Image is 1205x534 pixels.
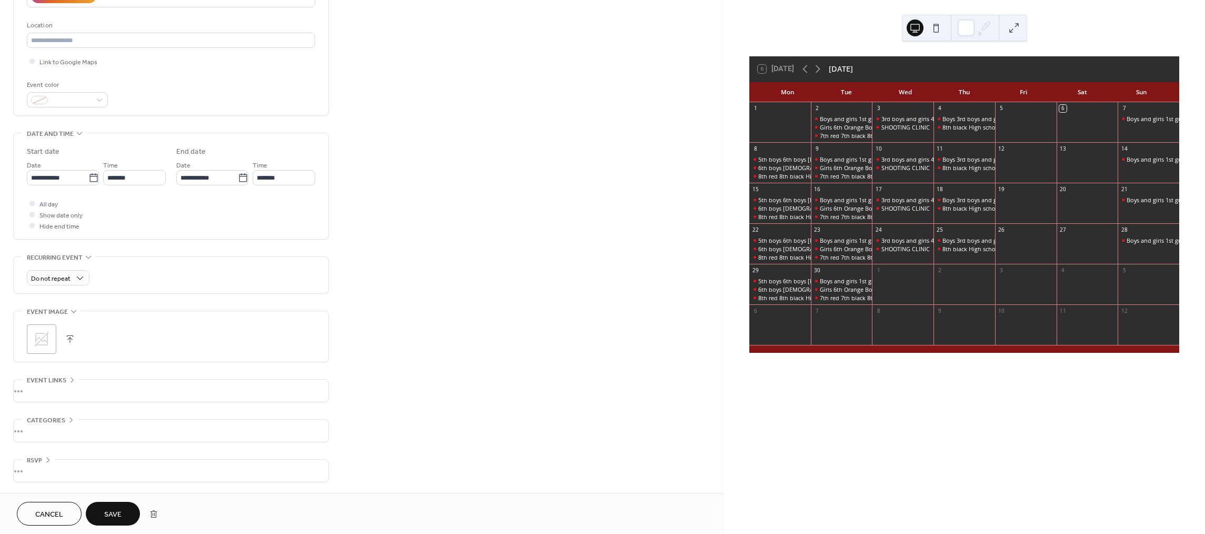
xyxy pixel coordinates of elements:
button: Save [86,502,140,526]
div: 8th red 8th black High school boys Practice [749,172,811,180]
div: 8th black High school boys Practice [933,164,995,172]
div: 8th red 8th black High school boys Practice [758,253,875,261]
div: Event color [27,80,106,91]
div: 7th red 7th black 8th red Practice [811,213,872,221]
div: Sat [1053,82,1112,102]
div: [DATE] [829,63,853,75]
div: ••• [14,460,328,482]
span: Date [27,160,41,171]
div: 8th black High school boys Practice [933,123,995,131]
div: 7th red 7th black 8th red Practice [811,172,872,180]
div: Girls 6th Orange Boys 6th red Boys 6th black Boys [820,245,953,253]
div: 8th red 8th black High school boys Practice [749,213,811,221]
div: Boys 3rd boys and girls 4th boys and girls 5th grade girls 5th boys Practice [933,196,995,204]
div: 29 [752,266,759,274]
div: Boys and girls 1st grade and 2nd grade 5U and 6U Practice [820,115,977,123]
div: 7th red 7th black 8th red Practice [811,132,872,140]
div: 22 [752,226,759,233]
div: 8th black High school boys Practice [933,245,995,253]
div: Girls 6th Orange Boys 6th white Boys 6th red Boys 6th black Boys 7th white Practice [811,123,872,131]
span: Link to Google Maps [39,57,97,68]
div: 8th black High school boys Practice [942,245,1038,253]
div: Boys and girls 1st grade and 2nd grade 5U and 6U Practice [1118,236,1179,244]
div: 11 [1059,307,1067,314]
div: ••• [14,420,328,442]
span: Save [104,509,122,520]
div: 6th boys [DEMOGRAPHIC_DATA] 7th white 7th red 7th black Practice [758,204,943,212]
div: SHOOTING CLINIC [881,204,930,212]
div: Boys and girls 1st grade and 2nd grade 5U and 6U Practice [811,196,872,204]
span: Show date only [39,210,83,221]
div: 7th red 7th black 8th red Practice [820,172,909,180]
div: 9 [937,307,944,314]
div: 19 [998,186,1005,193]
div: End date [176,146,206,157]
div: 3 [998,266,1005,274]
div: Boys 3rd boys and girls 4th boys and girls 5th grade girls 5th boys Practice [942,155,1141,163]
div: Boys and girls 1st grade and 2nd grade 5U and 6U Practice [811,277,872,285]
div: 8th black High school boys Practice [942,204,1038,212]
div: 7th red 7th black 8th red Practice [811,294,872,302]
span: Event image [27,306,68,318]
div: 24 [875,226,882,233]
div: 5th boys 6th boys white 6th boys red 6th grade girls blue 6th girls orange Practice [749,155,811,163]
div: Fri [994,82,1053,102]
div: 4 [1059,266,1067,274]
div: 3rd boys and girls 4th boys and girls 5th grade girls 6th girls blue Practice [881,236,1078,244]
div: 18 [937,186,944,193]
div: Boys 3rd boys and girls 4th boys and girls 5th grade girls 5th boys Practice [933,236,995,244]
div: 30 [814,266,821,274]
div: 5 [1121,266,1128,274]
div: Boys and girls 1st grade and 2nd grade 5U and 6U Practice [820,155,977,163]
div: Thu [935,82,993,102]
div: 5th boys 6th boys [DEMOGRAPHIC_DATA] 6th boys red 6th grade girls blue 6th girls orange Practice [758,236,1026,244]
div: 12 [1121,307,1128,314]
div: 3rd boys and girls 4th boys and girls 5th grade girls 6th girls blue Practice [872,115,933,123]
div: 6th boys black 7th white 7th red 7th black Practice [749,285,811,293]
div: Boys and girls 1st grade and 2nd grade 5U and 6U Practice [820,236,977,244]
span: Hide end time [39,221,79,232]
div: 3rd boys and girls 4th boys and girls 5th grade girls 6th girls blue Practice [872,196,933,204]
span: Recurring event [27,252,83,263]
div: 8th black High school boys Practice [942,164,1038,172]
div: Boys and girls 1st grade and 2nd grade 5U and 6U Practice [820,277,977,285]
div: 1 [752,105,759,112]
div: 2 [937,266,944,274]
div: 3rd boys and girls 4th boys and girls 5th grade girls 6th girls blue Practice [881,196,1078,204]
div: 10 [998,307,1005,314]
div: Start date [27,146,59,157]
span: Do not repeat [31,273,71,285]
div: SHOOTING CLINIC [872,204,933,212]
div: 6th boys [DEMOGRAPHIC_DATA] 7th white 7th red 7th black Practice [758,285,943,293]
div: 7th red 7th black 8th red Practice [820,132,909,140]
div: 1 [875,266,882,274]
span: Time [253,160,267,171]
div: Girls 6th Orange Boys 6th red Boys 6th black Boys [811,204,872,212]
div: Boys and girls 1st grade and 2nd grade 5U and 6U Practice [820,196,977,204]
span: Time [103,160,118,171]
div: 11 [937,145,944,153]
div: 3rd boys and girls 4th boys and girls 5th grade girls 6th girls blue Practice [881,115,1078,123]
div: Tue [817,82,876,102]
div: 9 [814,145,821,153]
div: 6th boys black 7th white 7th red 7th black Practice [749,164,811,172]
div: 27 [1059,226,1067,233]
div: Boys and girls 1st grade and 2nd grade 5U and 6U Practice [811,115,872,123]
div: 6th boys black 7th white 7th red 7th black Practice [749,204,811,212]
div: 5th boys 6th boys white 6th boys red 6th grade girls blue 6th girls orange Practice [749,196,811,204]
div: Boys 3rd boys and girls 4th boys and girls 5th grade girls 5th boys Practice [933,155,995,163]
div: Girls 6th Orange Boys 6th red Boys 6th black Boys [811,164,872,172]
div: SHOOTING CLINIC [881,123,930,131]
div: 5th boys 6th boys [DEMOGRAPHIC_DATA] 6th boys red 6th grade girls blue 6th girls orange Practice [758,155,1026,163]
span: All day [39,199,58,210]
div: SHOOTING CLINIC [872,245,933,253]
div: 7th red 7th black 8th red Practice [811,253,872,261]
div: 8 [752,145,759,153]
div: 3 [875,105,882,112]
div: 8th red 8th black High school boys Practice [758,213,875,221]
div: Boys 3rd boys and girls 4th boys and girls 5th grade girls 5th boys Practice [933,115,995,123]
div: 5th boys 6th boys [DEMOGRAPHIC_DATA] 6th boys red 6th grade girls blue 6th girls orange Practice [758,277,1026,285]
span: Date [176,160,190,171]
div: 14 [1121,145,1128,153]
span: Cancel [35,509,63,520]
